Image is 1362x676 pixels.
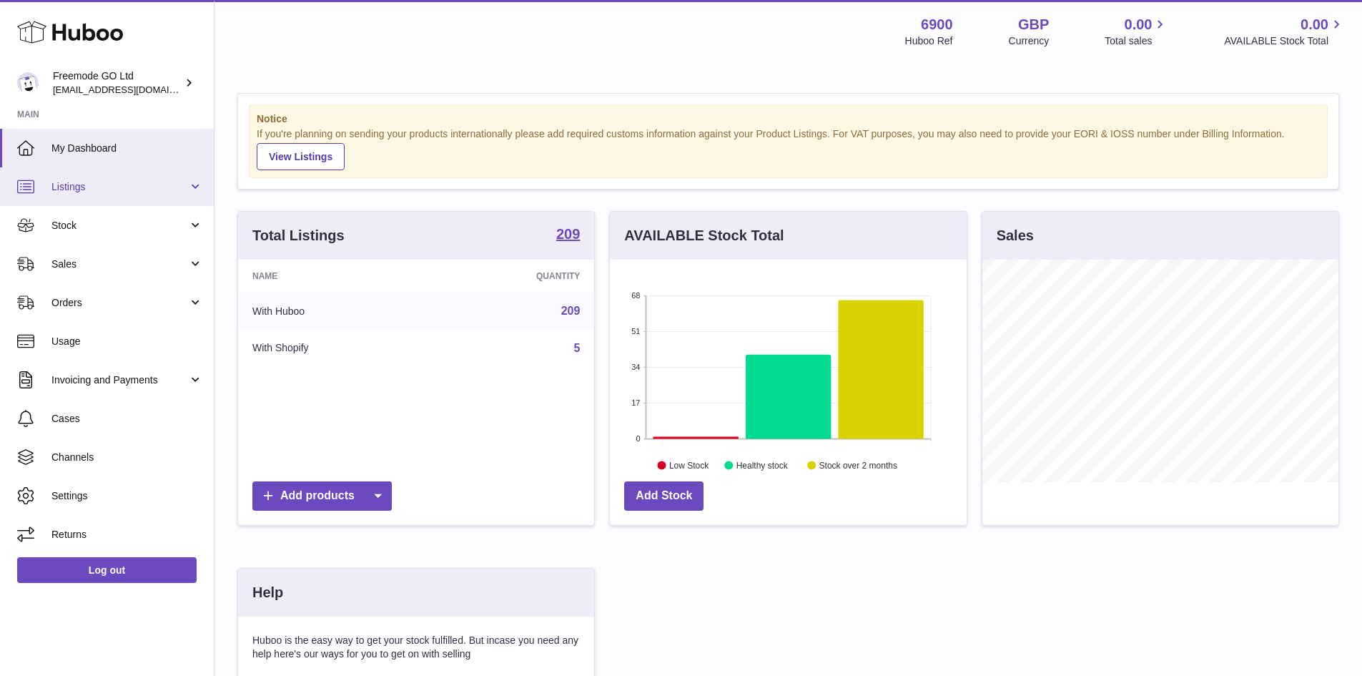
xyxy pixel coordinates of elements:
a: View Listings [257,143,345,170]
a: 5 [573,342,580,354]
text: 17 [632,398,641,407]
span: 0.00 [1125,15,1153,34]
text: Stock over 2 months [819,460,897,470]
span: Orders [51,296,188,310]
p: Huboo is the easy way to get your stock fulfilled. But incase you need any help here's our ways f... [252,634,580,661]
text: Low Stock [669,460,709,470]
a: 209 [556,227,580,244]
text: Healthy stock [736,460,789,470]
strong: GBP [1018,15,1049,34]
span: Total sales [1105,34,1168,48]
span: [EMAIL_ADDRESS][DOMAIN_NAME] [53,84,210,95]
text: 51 [632,327,641,335]
div: Freemode GO Ltd [53,69,182,97]
span: Invoicing and Payments [51,373,188,387]
a: 209 [561,305,581,317]
span: Sales [51,258,188,271]
th: Name [238,260,430,293]
th: Quantity [430,260,595,293]
a: Add products [252,481,392,511]
text: 0 [636,434,641,443]
span: Channels [51,451,203,464]
img: internalAdmin-6900@internal.huboo.com [17,72,39,94]
strong: Notice [257,112,1320,126]
span: Stock [51,219,188,232]
span: Settings [51,489,203,503]
span: Usage [51,335,203,348]
td: With Huboo [238,293,430,330]
h3: AVAILABLE Stock Total [624,226,784,245]
h3: Help [252,583,283,602]
span: Listings [51,180,188,194]
span: Cases [51,412,203,426]
span: 0.00 [1301,15,1328,34]
div: Huboo Ref [905,34,953,48]
div: If you're planning on sending your products internationally please add required customs informati... [257,127,1320,170]
div: Currency [1009,34,1050,48]
td: With Shopify [238,330,430,367]
a: Log out [17,557,197,583]
text: 34 [632,363,641,371]
strong: 6900 [921,15,953,34]
a: 0.00 AVAILABLE Stock Total [1224,15,1345,48]
span: Returns [51,528,203,542]
a: Add Stock [624,481,704,511]
h3: Sales [997,226,1034,245]
strong: 209 [556,227,580,241]
text: 68 [632,291,641,300]
span: My Dashboard [51,142,203,155]
span: AVAILABLE Stock Total [1224,34,1345,48]
a: 0.00 Total sales [1105,15,1168,48]
h3: Total Listings [252,226,345,245]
